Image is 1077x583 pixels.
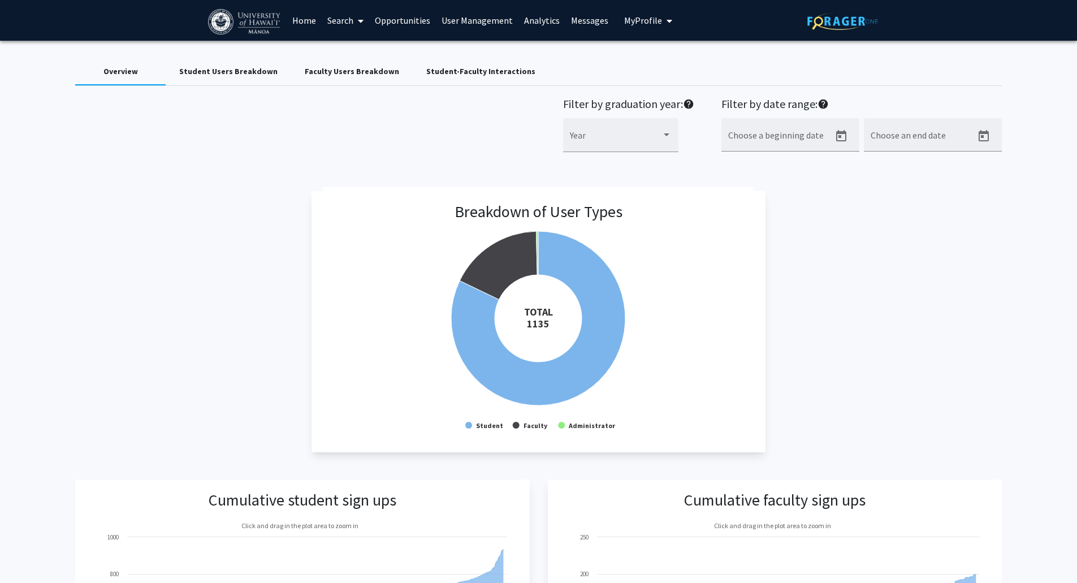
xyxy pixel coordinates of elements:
text: 250 [580,533,589,541]
div: Student-Faculty Interactions [426,66,535,77]
text: Faculty [524,421,548,430]
div: Student Users Breakdown [179,66,278,77]
text: 800 [110,570,119,578]
img: ForagerOne Logo [807,12,878,30]
span: My Profile [624,15,662,26]
div: Faculty Users Breakdown [305,66,399,77]
text: Student [476,421,503,430]
a: Search [322,1,369,40]
button: Open calendar [830,125,853,148]
a: Home [287,1,322,40]
text: Click and drag in the plot area to zoom in [241,521,358,530]
h2: Filter by date range: [721,97,1002,114]
a: Messages [565,1,614,40]
h3: Cumulative student sign ups [209,491,396,510]
a: Analytics [518,1,565,40]
div: Overview [103,66,138,77]
h3: Cumulative faculty sign ups [684,491,866,510]
h2: Filter by graduation year: [563,97,694,114]
a: Opportunities [369,1,436,40]
tspan: TOTAL 1135 [524,305,552,330]
a: User Management [436,1,518,40]
mat-icon: help [818,97,829,111]
text: 200 [580,570,589,578]
img: University of Hawaiʻi at Mānoa Logo [208,9,283,34]
iframe: Chat [8,532,48,575]
h3: Breakdown of User Types [455,202,622,222]
mat-icon: help [683,97,694,111]
button: Open calendar [972,125,995,148]
text: Click and drag in the plot area to zoom in [713,521,831,530]
text: 1000 [107,533,119,541]
text: Administrator [568,421,616,430]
